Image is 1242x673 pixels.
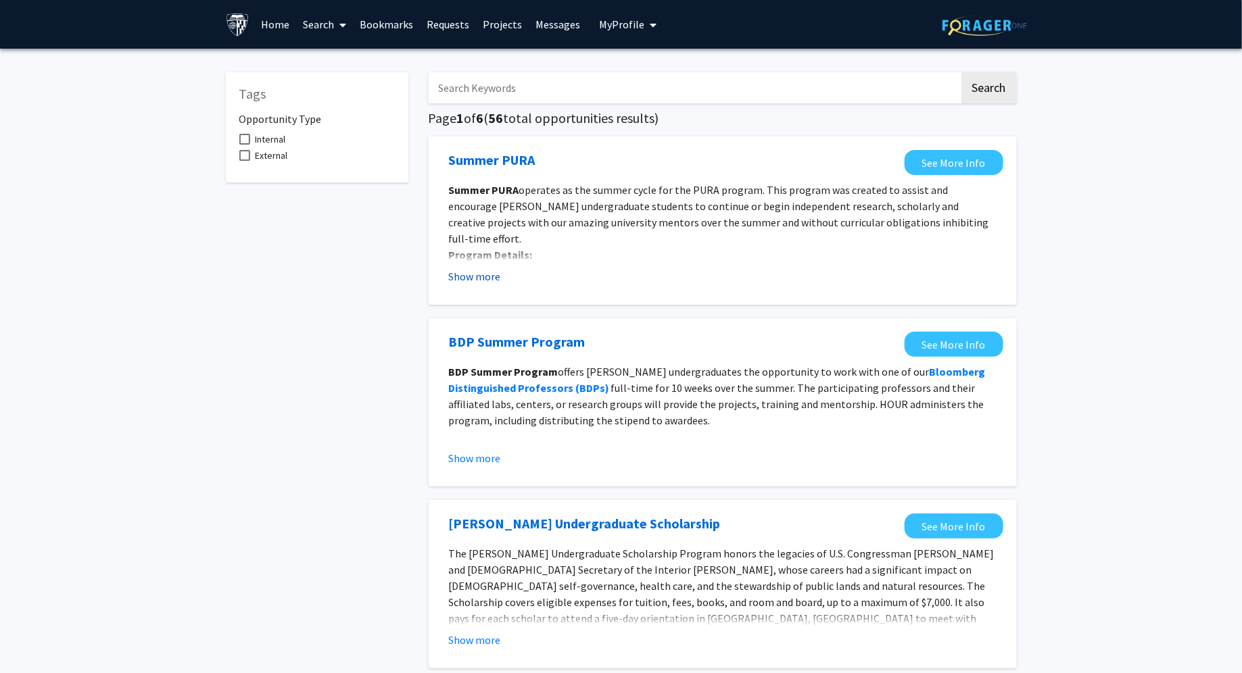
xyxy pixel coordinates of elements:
button: Show more [449,632,501,648]
a: Search [296,1,353,48]
a: Opens in a new tab [905,150,1003,175]
button: Search [961,72,1017,103]
iframe: Chat [10,612,57,663]
a: Projects [476,1,529,48]
a: Messages [529,1,587,48]
a: Requests [420,1,476,48]
span: 56 [489,109,504,126]
strong: Program Details: [449,248,533,261]
img: ForagerOne Logo [942,15,1027,36]
span: 1 [457,109,464,126]
strong: BDP Summer Program [449,365,558,378]
span: 6 [477,109,484,126]
img: Johns Hopkins University Logo [226,13,249,36]
p: offers [PERSON_NAME] undergraduates the opportunity to work with one of our full-time for 10 week... [449,364,997,428]
span: My Profile [599,18,644,31]
span: External [256,147,288,164]
button: Show more [449,450,501,466]
a: Opens in a new tab [905,514,1003,539]
a: Opens in a new tab [449,332,586,352]
span: The [PERSON_NAME] Undergraduate Scholarship Program honors the legacies of U.S. Congressman [PERS... [449,547,995,657]
a: Home [254,1,296,48]
h5: Page of ( total opportunities results) [429,110,1017,126]
a: Bookmarks [353,1,420,48]
strong: Summer PURA [449,183,519,197]
span: Internal [256,131,286,147]
span: operates as the summer cycle for the PURA program. This program was created to assist and encoura... [449,183,989,245]
button: Show more [449,268,501,284]
a: Opens in a new tab [449,150,535,170]
h5: Tags [239,86,395,102]
a: Opens in a new tab [905,332,1003,357]
h6: Opportunity Type [239,102,395,126]
a: Opens in a new tab [449,514,721,534]
input: Search Keywords [429,72,959,103]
